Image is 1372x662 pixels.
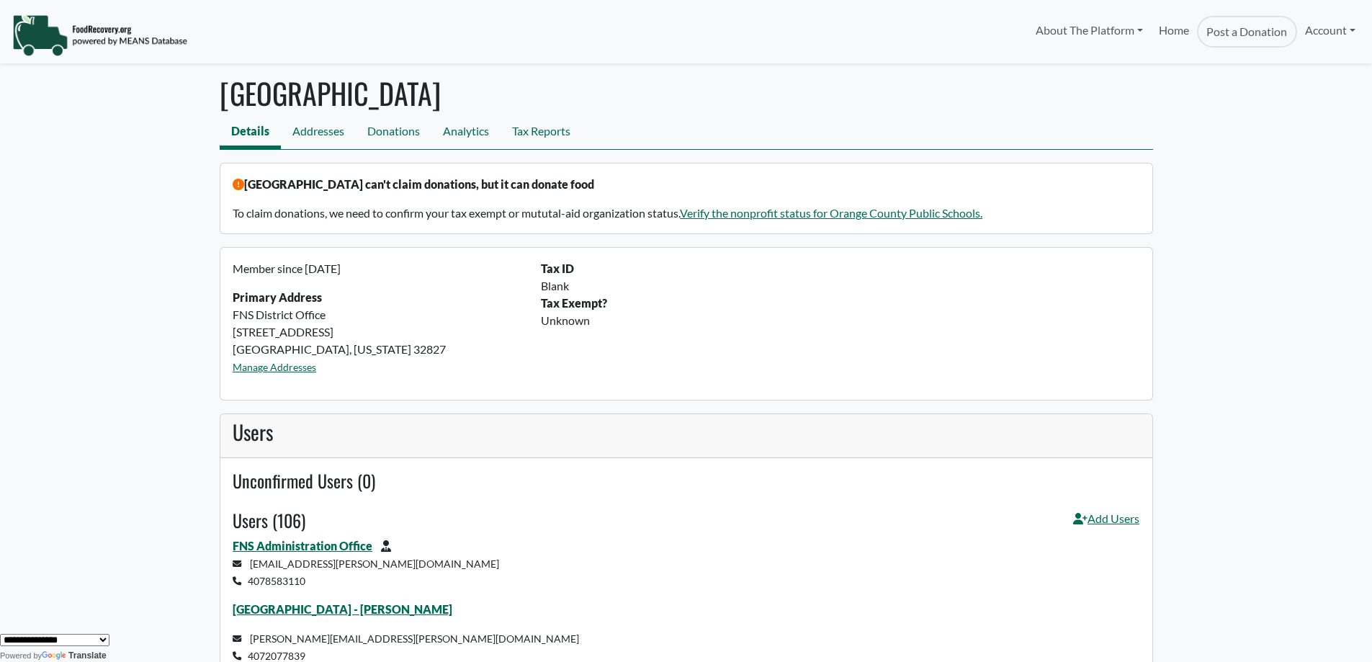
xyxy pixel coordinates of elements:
[356,117,431,149] a: Donations
[233,470,1139,491] h4: Unconfirmed Users (0)
[1073,510,1139,537] a: Add Users
[541,296,607,310] b: Tax Exempt?
[224,260,532,387] div: FNS District Office [STREET_ADDRESS] [GEOGRAPHIC_DATA], [US_STATE] 32827
[42,651,68,661] img: Google Translate
[233,290,322,304] strong: Primary Address
[233,558,499,587] small: [EMAIL_ADDRESS][PERSON_NAME][DOMAIN_NAME] 4078583110
[541,261,574,275] b: Tax ID
[532,312,1148,329] div: Unknown
[1027,16,1150,45] a: About The Platform
[233,260,524,277] p: Member since [DATE]
[42,650,107,661] a: Translate
[431,117,501,149] a: Analytics
[1151,16,1197,48] a: Home
[12,14,187,57] img: NavigationLogo_FoodRecovery-91c16205cd0af1ed486a0f1a7774a6544ea792ac00100771e7dd3ec7c0e58e41.png
[233,361,316,373] a: Manage Addresses
[233,205,1139,222] p: To claim donations, we need to confirm your tax exempt or mututal-aid organization status.
[281,117,356,149] a: Addresses
[220,117,281,149] a: Details
[233,510,305,531] h4: Users (106)
[233,420,1139,444] h3: Users
[233,176,1139,193] p: [GEOGRAPHIC_DATA] can't claim donations, but it can donate food
[501,117,582,149] a: Tax Reports
[532,277,1148,295] div: Blank
[220,76,1153,110] h1: [GEOGRAPHIC_DATA]
[1197,16,1296,48] a: Post a Donation
[680,206,982,220] a: Verify the nonprofit status for Orange County Public Schools.
[233,602,452,616] a: [GEOGRAPHIC_DATA] - [PERSON_NAME]
[233,539,372,553] a: FNS Administration Office
[1297,16,1363,45] a: Account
